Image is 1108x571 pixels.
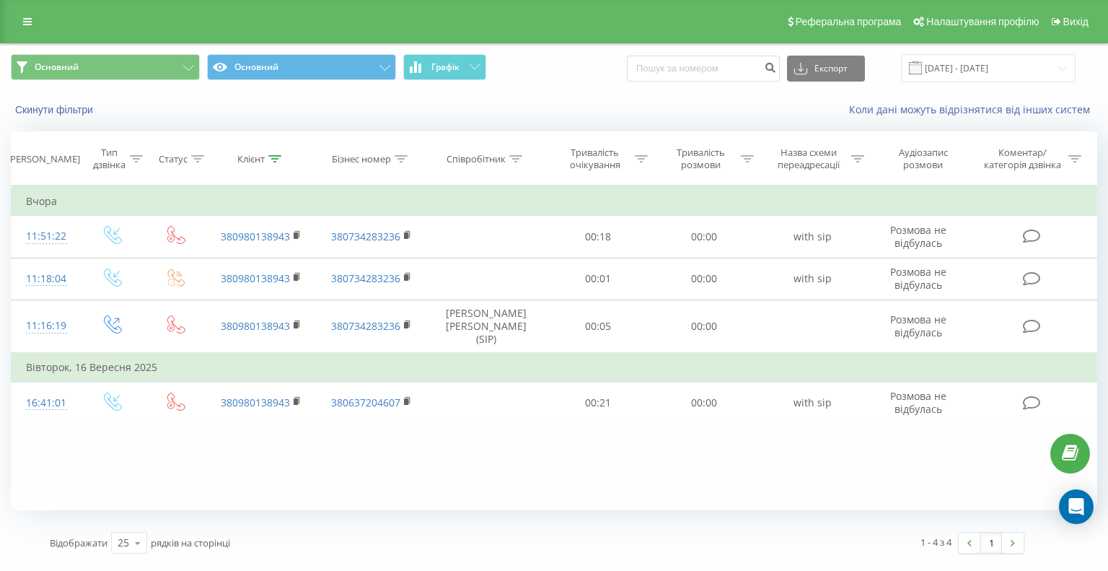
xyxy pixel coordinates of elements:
[651,216,757,258] td: 00:00
[159,153,188,165] div: Статус
[545,382,651,424] td: 00:21
[221,396,290,409] a: 380980138943
[881,147,966,171] div: Аудіозапис розмови
[92,147,126,171] div: Тип дзвінка
[890,223,946,250] span: Розмова не відбулась
[26,389,65,417] div: 16:41:01
[757,382,868,424] td: with sip
[980,533,1002,553] a: 1
[651,300,757,353] td: 00:00
[332,153,391,165] div: Бізнес номер
[403,54,486,80] button: Графік
[757,216,868,258] td: with sip
[890,389,946,416] span: Розмова не відбулась
[664,147,737,171] div: Тривалість розмови
[331,271,400,285] a: 380734283236
[7,153,80,165] div: [PERSON_NAME]
[926,16,1039,27] span: Налаштування профілю
[237,153,265,165] div: Клієнт
[890,265,946,292] span: Розмова не відбулась
[651,258,757,300] td: 00:00
[221,230,290,243] a: 380980138943
[1059,489,1094,524] div: Open Intercom Messenger
[796,16,902,27] span: Реферальна програма
[11,103,100,116] button: Скинути фільтри
[849,103,1097,116] a: Коли дані можуть відрізнятися вiд інших систем
[26,265,65,293] div: 11:18:04
[980,147,1065,171] div: Коментар/категорія дзвінка
[26,312,65,340] div: 11:16:19
[651,382,757,424] td: 00:00
[558,147,631,171] div: Тривалість очікування
[12,187,1097,216] td: Вчора
[331,396,400,409] a: 380637204607
[118,536,129,550] div: 25
[207,54,396,80] button: Основний
[890,313,946,339] span: Розмова не відбулась
[11,54,200,80] button: Основний
[770,147,848,171] div: Назва схеми переадресації
[50,536,107,549] span: Відображати
[221,271,290,285] a: 380980138943
[545,216,651,258] td: 00:18
[26,222,65,250] div: 11:51:22
[431,62,460,72] span: Графік
[1063,16,1089,27] span: Вихід
[447,153,506,165] div: Співробітник
[12,353,1097,382] td: Вівторок, 16 Вересня 2025
[331,230,400,243] a: 380734283236
[627,56,780,82] input: Пошук за номером
[331,319,400,333] a: 380734283236
[151,536,230,549] span: рядків на сторінці
[545,258,651,300] td: 00:01
[35,61,79,73] span: Основний
[787,56,865,82] button: Експорт
[221,319,290,333] a: 380980138943
[545,300,651,353] td: 00:05
[757,258,868,300] td: with sip
[426,300,545,353] td: [PERSON_NAME] [PERSON_NAME] (SIP)
[920,535,951,549] div: 1 - 4 з 4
